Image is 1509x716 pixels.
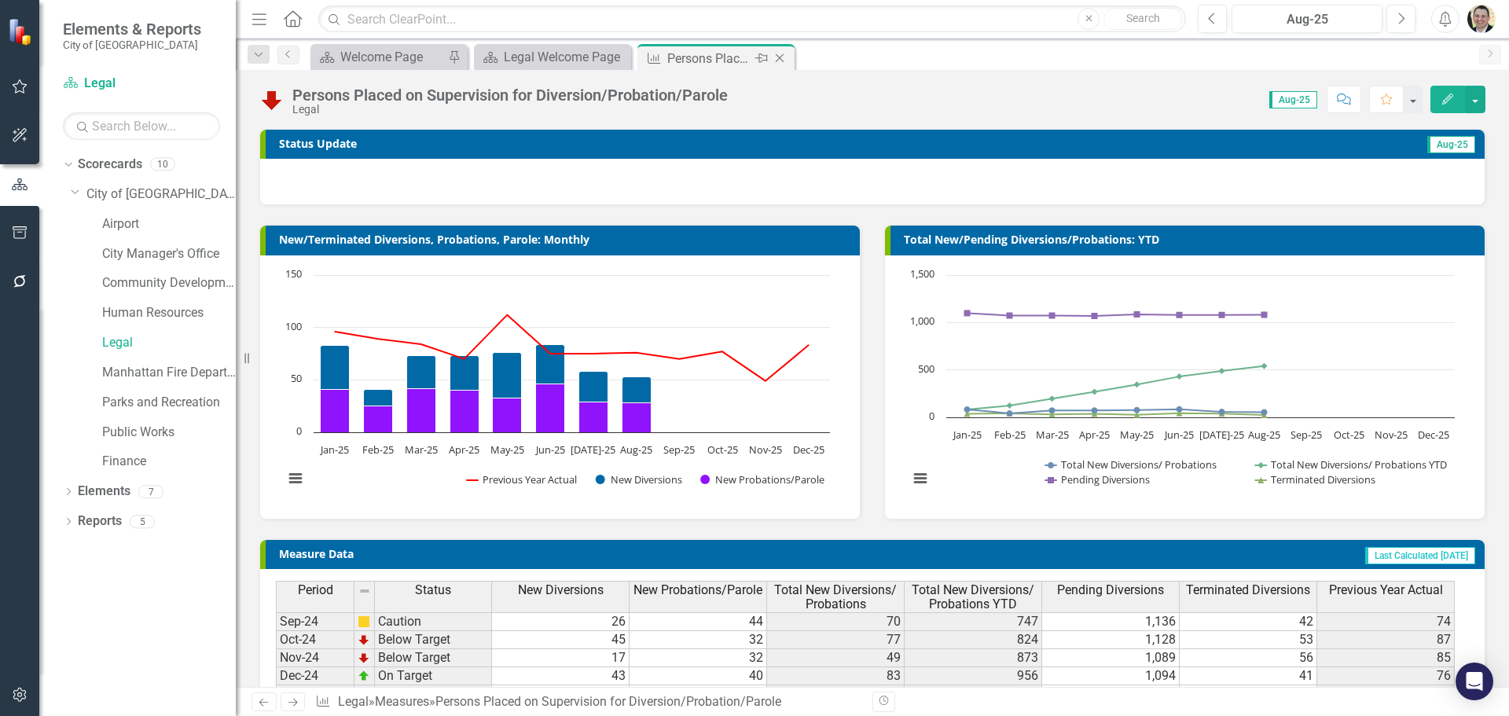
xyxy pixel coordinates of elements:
[449,442,479,457] text: Apr-25
[1317,649,1455,667] td: 85
[291,371,302,385] text: 50
[1219,368,1225,374] path: Jul-25, 488. Total New Diversions/ Probations YTD.
[1467,5,1496,33] img: Andrew Lawson
[375,685,492,703] td: Below Target
[276,631,354,649] td: Oct-24
[492,631,630,649] td: 45
[1232,5,1382,33] button: Aug-25
[375,631,492,649] td: Below Target
[276,267,844,503] div: Chart. Highcharts interactive chart.
[1079,428,1110,442] text: Apr-25
[1248,428,1280,442] text: Aug-25
[340,47,444,67] div: Welcome Page
[1042,649,1180,667] td: 1,089
[279,138,1011,149] h3: Status Update
[102,364,236,382] a: Manhattan Fire Department
[1177,311,1183,318] path: Jun-25, 1,080. Pending Diversions.
[1045,457,1217,472] button: Show Total New Diversions/ Probations
[102,424,236,442] a: Public Works
[276,685,354,703] td: Jan-25
[1049,312,1056,318] path: Mar-25, 1,073. Pending Diversions.
[1049,411,1056,417] path: Mar-25, 31. Terminated Diversions.
[102,453,236,471] a: Finance
[1427,136,1475,153] span: Aug-25
[276,667,354,685] td: Dec-24
[1261,363,1268,369] path: Aug-25, 541. Total New Diversions/ Probations YTD.
[630,685,767,703] td: 41
[1180,649,1317,667] td: 56
[415,583,451,597] span: Status
[630,649,767,667] td: 32
[1049,395,1056,402] path: Mar-25, 197. Total New Diversions/ Probations YTD.
[908,583,1038,611] span: Total New Diversions/ Probations YTD
[571,442,615,457] text: [DATE]-25
[1134,407,1140,413] path: May-25, 76. Total New Diversions/ Probations.
[1219,311,1225,318] path: Jul-25, 1,080. Pending Diversions.
[1042,685,1180,703] td: 1,099
[1134,381,1140,387] path: May-25, 346. Total New Diversions/ Probations YTD.
[102,394,236,412] a: Parks and Recreation
[994,428,1026,442] text: Feb-25
[1237,10,1377,29] div: Aug-25
[767,612,905,631] td: 70
[138,485,163,498] div: 7
[1007,410,1013,417] path: Feb-25, 41. Total New Diversions/ Probations.
[407,388,436,432] path: Mar-25, 42. New Probations/Parole.
[1375,428,1408,442] text: Nov-25
[86,185,236,204] a: City of [GEOGRAPHIC_DATA]
[78,156,142,174] a: Scorecards
[493,398,522,432] path: May-25, 33. New Probations/Parole.
[1126,12,1160,24] span: Search
[319,442,349,457] text: Jan-25
[1042,667,1180,685] td: 1,094
[622,376,652,402] path: Aug-25, 25. New Diversions.
[276,649,354,667] td: Nov-24
[1180,685,1317,703] td: 37
[321,389,350,432] path: Jan-25, 41. New Probations/Parole.
[292,86,728,104] div: Persons Placed on Supervision for Diversion/Probation/Parole
[285,266,302,281] text: 150
[964,310,971,316] path: Jan-25, 1,099. Pending Diversions.
[1134,311,1140,318] path: May-25, 1,086. Pending Diversions.
[964,406,971,413] path: Jan-25, 83. Total New Diversions/ Probations.
[904,233,1477,245] h3: Total New/Pending Diversions/Probations: YTD
[1291,428,1322,442] text: Sep-25
[102,245,236,263] a: City Manager's Office
[667,49,751,68] div: Persons Placed on Supervision for Diversion/Probation/Parole
[700,472,824,487] button: Show New Probations/Parole
[905,631,1042,649] td: 824
[1261,412,1268,418] path: Aug-25, 24. Terminated Diversions.
[1177,373,1183,380] path: Jun-25, 430. Total New Diversions/ Probations YTD.
[534,442,565,457] text: Jun-25
[63,20,201,39] span: Elements & Reports
[1057,583,1164,597] span: Pending Diversions
[1180,612,1317,631] td: 42
[909,468,931,490] button: View chart menu, Chart
[1317,631,1455,649] td: 87
[1186,583,1310,597] span: Terminated Diversions
[78,483,130,501] a: Elements
[102,334,236,352] a: Legal
[630,612,767,631] td: 44
[63,39,201,51] small: City of [GEOGRAPHIC_DATA]
[622,402,652,432] path: Aug-25, 28. New Probations/Parole.
[1317,685,1455,703] td: 96
[1103,8,1182,30] button: Search
[63,112,220,140] input: Search Below...
[285,468,307,490] button: View chart menu, Chart
[318,6,1186,33] input: Search ClearPoint...
[918,362,934,376] text: 500
[905,612,1042,631] td: 747
[358,615,370,628] img: cBAA0RP0Y6D5n+AAAAAElFTkSuQmCC
[1042,631,1180,649] td: 1,128
[905,667,1042,685] td: 956
[905,649,1042,667] td: 873
[298,583,333,597] span: Period
[767,631,905,649] td: 77
[150,158,175,171] div: 10
[321,345,350,389] path: Jan-25, 42. New Diversions.
[663,442,695,457] text: Sep-25
[1092,313,1098,319] path: Apr-25, 1,069. Pending Diversions.
[478,47,627,67] a: Legal Welcome Page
